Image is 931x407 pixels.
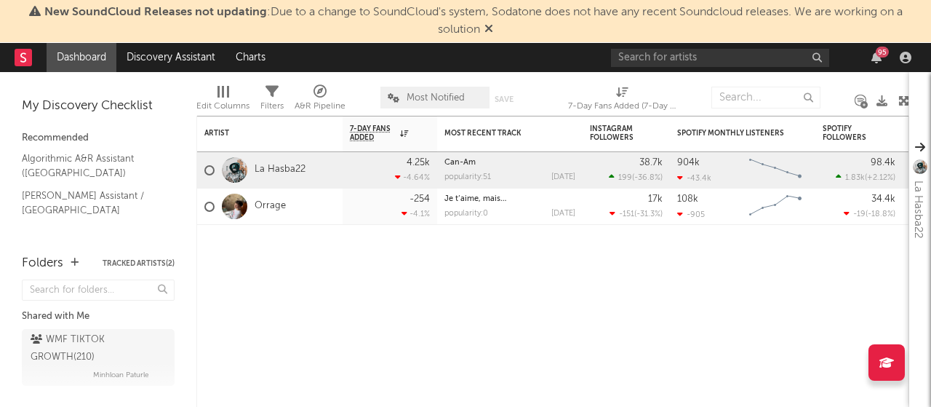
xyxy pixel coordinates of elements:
[103,260,175,267] button: Tracked Artists(2)
[634,174,660,182] span: -36.8 %
[395,173,430,182] div: -4.64 %
[867,174,893,182] span: +2.12 %
[22,280,175,301] input: Search for folders...
[619,210,634,218] span: -151
[853,210,866,218] span: -19
[823,125,874,142] div: Spotify Followers
[44,7,267,18] span: New SoundCloud Releases not updating
[868,210,893,218] span: -18.8 %
[22,308,175,325] div: Shared with Me
[568,98,677,115] div: 7-Day Fans Added (7-Day Fans Added)
[551,210,575,218] div: [DATE]
[495,95,514,103] button: Save
[409,194,430,204] div: -254
[47,43,116,72] a: Dashboard
[484,24,493,36] span: Dismiss
[609,173,663,182] div: ( )
[407,93,465,103] span: Most Notified
[845,174,865,182] span: 1.83k
[22,188,160,218] a: [PERSON_NAME] Assistant / [GEOGRAPHIC_DATA]
[444,129,554,138] div: Most Recent Track
[677,210,705,219] div: -905
[636,210,660,218] span: -31.3 %
[44,7,903,36] span: : Due to a change to SoundCloud's system, Sodatone does not have any recent Soundcloud releases. ...
[677,194,698,204] div: 108k
[444,195,506,203] a: Je t’aime, mais…
[22,151,160,181] a: Algorithmic A&R Assistant ([GEOGRAPHIC_DATA])
[225,43,276,72] a: Charts
[22,130,175,147] div: Recommended
[31,331,162,366] div: WMF TIKTOK GROWTH ( 210 )
[255,200,286,213] a: Orrage
[22,98,175,115] div: My Discovery Checklist
[711,87,820,108] input: Search...
[255,164,305,176] a: La Hasba22
[22,329,175,386] a: WMF TIKTOK GROWTH(210)Minhloan Paturle
[196,79,249,122] div: Edit Columns
[590,125,641,142] div: Instagram Followers
[871,194,895,204] div: 34.4k
[407,158,430,167] div: 4.25k
[677,129,786,138] div: Spotify Monthly Listeners
[743,152,808,189] svg: Chart title
[639,158,663,167] div: 38.7k
[876,47,889,58] div: 95
[871,158,895,167] div: 98.4k
[295,79,345,122] div: A&R Pipeline
[260,98,284,115] div: Filters
[116,43,225,72] a: Discovery Assistant
[444,210,488,218] div: popularity: 0
[444,195,575,203] div: Je t’aime, mais…
[444,173,491,181] div: popularity: 51
[444,159,575,167] div: Can-Am
[22,255,63,272] div: Folders
[648,194,663,204] div: 17k
[610,209,663,218] div: ( )
[295,98,345,115] div: A&R Pipeline
[551,173,575,181] div: [DATE]
[568,79,677,122] div: 7-Day Fans Added (7-Day Fans Added)
[909,181,927,238] div: La Hasba22
[836,173,895,182] div: ( )
[618,174,632,182] span: 199
[844,209,895,218] div: ( )
[611,49,829,67] input: Search for artists
[871,52,882,63] button: 95
[401,209,430,218] div: -4.1 %
[444,159,476,167] a: Can-Am
[204,129,313,138] div: Artist
[22,225,160,255] a: Spotify Track Velocity Chart / FR
[677,158,700,167] div: 904k
[196,98,249,115] div: Edit Columns
[743,189,808,225] svg: Chart title
[93,366,149,384] span: Minhloan Paturle
[350,125,396,142] span: 7-Day Fans Added
[260,79,284,122] div: Filters
[677,173,711,183] div: -43.4k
